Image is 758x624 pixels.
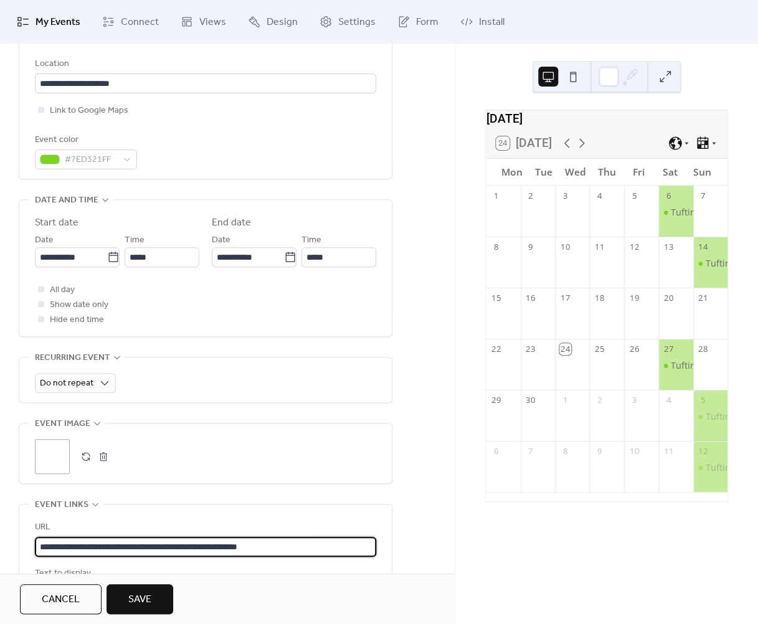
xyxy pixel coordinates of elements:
div: Text to display [35,566,374,581]
div: 6 [490,446,501,457]
div: 22 [490,343,501,354]
div: 1 [490,190,501,201]
div: 6 [663,190,674,201]
span: Views [199,15,226,30]
div: 18 [594,292,605,303]
div: 10 [559,241,571,252]
span: Do not repeat [40,375,93,392]
div: [DATE] [486,110,727,128]
div: 13 [663,241,674,252]
div: 23 [525,343,536,354]
div: 5 [628,190,640,201]
div: 3 [559,190,571,201]
div: 9 [525,241,536,252]
span: Event image [35,417,90,432]
a: Form [388,5,448,39]
span: #7ED321FF [65,153,117,168]
div: Tufting Workshop [693,410,727,423]
span: Date [35,233,54,248]
span: All day [50,283,75,298]
a: Install [451,5,514,39]
a: Views [171,5,235,39]
div: Tufting Workshop [693,257,727,270]
div: 25 [594,343,605,354]
a: Settings [310,5,385,39]
span: Form [416,15,438,30]
div: 16 [525,292,536,303]
div: 2 [525,190,536,201]
span: Settings [338,15,376,30]
span: Time [125,233,144,248]
div: Tufting Workshop [658,359,693,372]
div: 15 [490,292,501,303]
div: 7 [698,190,709,201]
div: 8 [490,241,501,252]
div: 12 [698,446,709,457]
div: 2 [594,395,605,406]
div: Tufting Workshop [671,206,747,219]
div: Location [35,57,374,72]
div: Tufting Workshop [658,206,693,219]
div: 21 [698,292,709,303]
span: Link to Google Maps [50,103,128,118]
div: 24 [559,343,571,354]
span: Recurring event [35,351,110,366]
div: 5 [698,395,709,406]
div: Mon [496,159,528,186]
div: 10 [628,446,640,457]
div: 17 [559,292,571,303]
div: 30 [525,395,536,406]
span: Cancel [42,592,80,607]
div: 4 [663,395,674,406]
div: 9 [594,446,605,457]
div: Wed [559,159,591,186]
div: URL [35,520,374,535]
a: Connect [93,5,168,39]
div: 28 [698,343,709,354]
div: Sat [654,159,686,186]
div: 27 [663,343,674,354]
div: Thu [591,159,623,186]
div: Event color [35,133,135,148]
div: 12 [628,241,640,252]
div: Start date [35,215,78,230]
div: Tufting Workshop [693,461,727,474]
span: Design [267,15,298,30]
div: 4 [594,190,605,201]
div: 14 [698,241,709,252]
a: My Events [7,5,90,39]
span: Hide end time [50,313,104,328]
div: Tufting Workshop [671,359,747,372]
a: Design [239,5,307,39]
span: Install [479,15,505,30]
div: End date [212,215,251,230]
div: 29 [490,395,501,406]
div: 8 [559,446,571,457]
span: Show date only [50,298,108,313]
span: Connect [121,15,159,30]
span: My Events [36,15,80,30]
div: Fri [623,159,655,186]
span: Time [301,233,321,248]
div: Sun [686,159,718,186]
div: 3 [628,395,640,406]
div: ; [35,439,70,474]
button: Cancel [20,584,102,614]
span: Save [128,592,151,607]
span: Event links [35,498,88,513]
span: Date [212,233,230,248]
div: 1 [559,395,571,406]
div: 11 [594,241,605,252]
div: Tue [528,159,559,186]
div: 20 [663,292,674,303]
div: 7 [525,446,536,457]
span: Date and time [35,193,98,208]
div: 26 [628,343,640,354]
button: Save [107,584,173,614]
div: 11 [663,446,674,457]
div: 19 [628,292,640,303]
